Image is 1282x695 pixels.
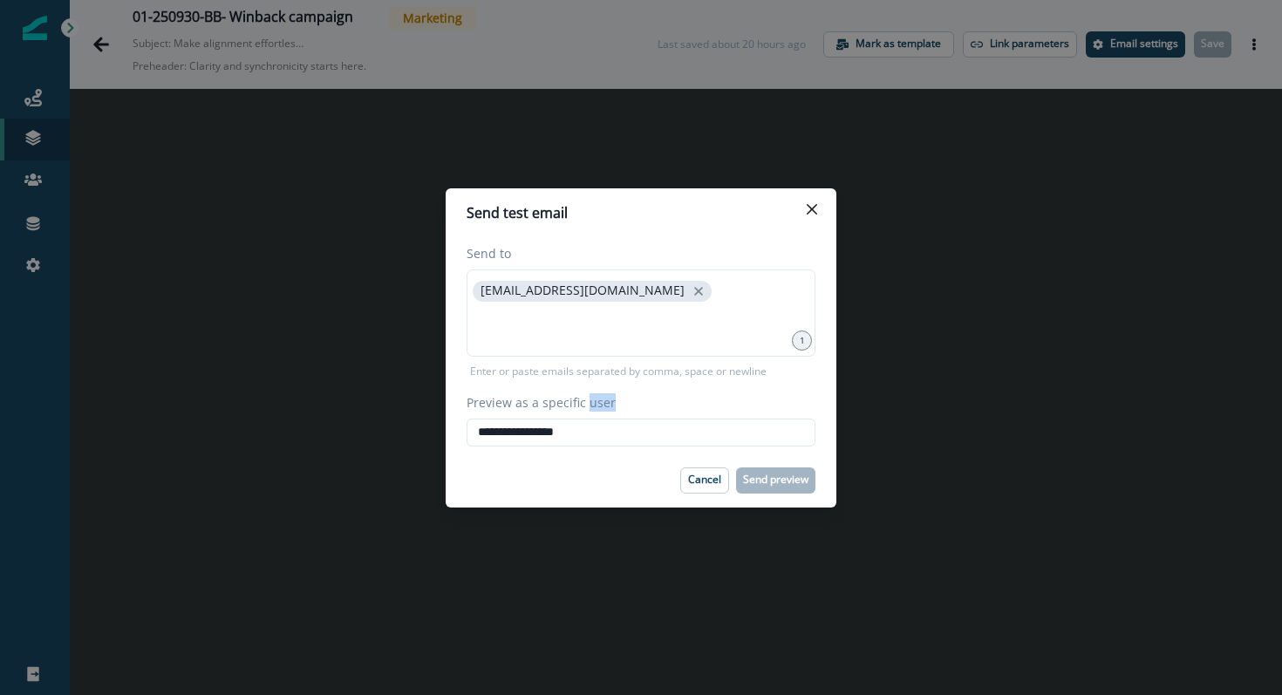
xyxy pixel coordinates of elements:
[467,202,568,223] p: Send test email
[743,474,808,486] p: Send preview
[688,474,721,486] p: Cancel
[792,330,812,351] div: 1
[690,283,707,300] button: close
[467,364,770,379] p: Enter or paste emails separated by comma, space or newline
[680,467,729,494] button: Cancel
[736,467,815,494] button: Send preview
[467,244,805,262] label: Send to
[481,283,685,298] p: [EMAIL_ADDRESS][DOMAIN_NAME]
[798,195,826,223] button: Close
[467,393,805,412] label: Preview as a specific user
